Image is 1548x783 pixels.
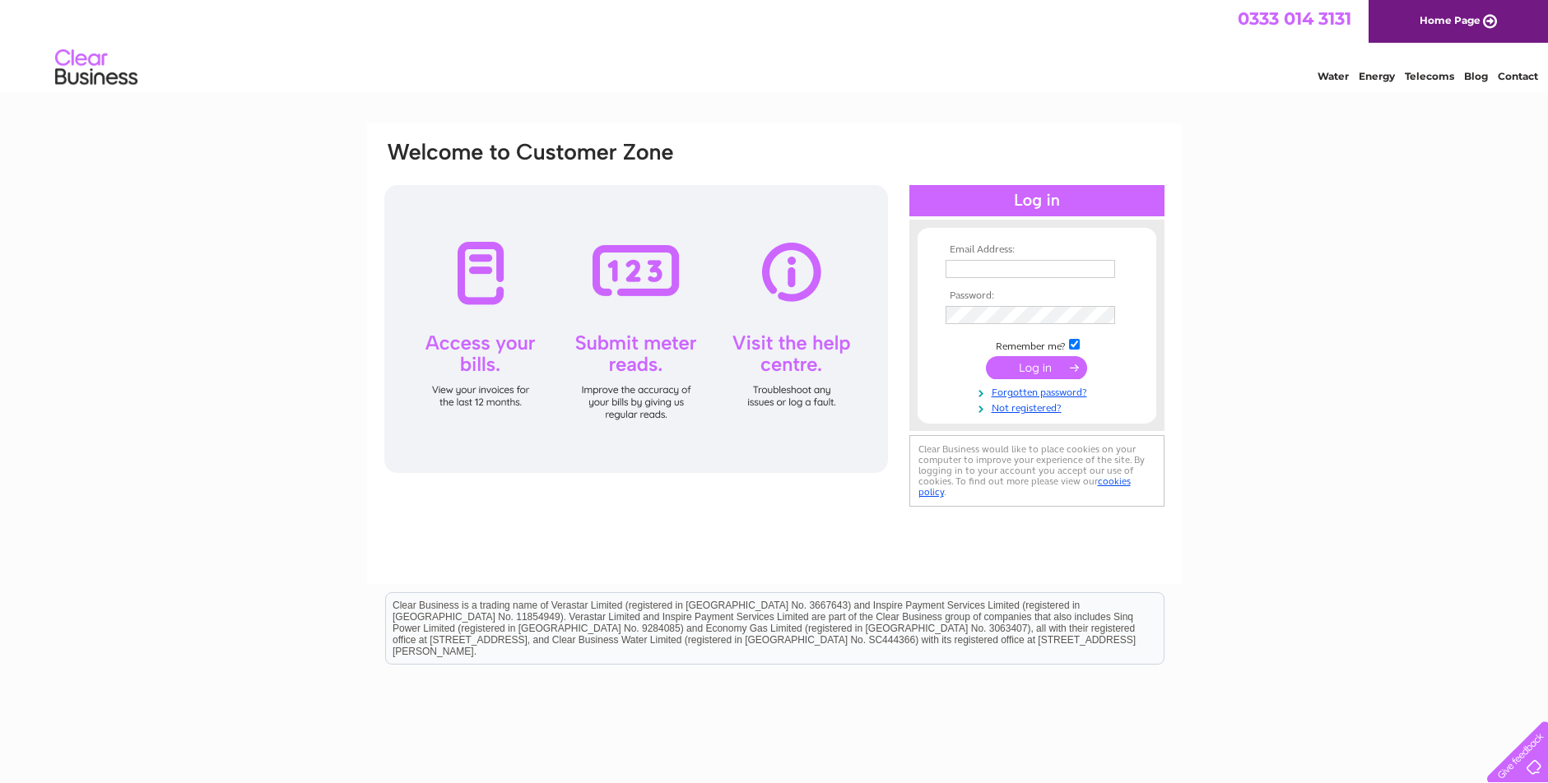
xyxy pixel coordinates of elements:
[54,43,138,93] img: logo.png
[1318,70,1349,82] a: Water
[1464,70,1488,82] a: Blog
[918,475,1131,498] a: cookies policy
[946,399,1132,415] a: Not registered?
[1498,70,1538,82] a: Contact
[1238,8,1351,29] a: 0333 014 3131
[941,336,1132,353] td: Remember me?
[386,9,1164,80] div: Clear Business is a trading name of Verastar Limited (registered in [GEOGRAPHIC_DATA] No. 3667643...
[986,356,1087,379] input: Submit
[941,244,1132,256] th: Email Address:
[941,290,1132,302] th: Password:
[946,383,1132,399] a: Forgotten password?
[1359,70,1395,82] a: Energy
[1405,70,1454,82] a: Telecoms
[909,435,1164,507] div: Clear Business would like to place cookies on your computer to improve your experience of the sit...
